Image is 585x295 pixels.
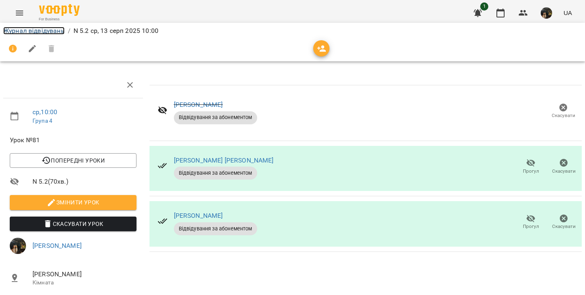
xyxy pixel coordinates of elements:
a: ср , 10:00 [32,108,57,116]
span: For Business [39,17,80,22]
a: Журнал відвідувань [3,27,65,35]
p: N 5.2 ср, 13 серп 2025 10:00 [74,26,158,36]
a: [PERSON_NAME] [174,101,223,108]
a: Група 4 [32,117,52,124]
button: Прогул [514,211,547,234]
button: Скасувати [547,211,580,234]
span: Скасувати Урок [16,219,130,229]
span: Попередні уроки [16,156,130,165]
span: Урок №81 [10,135,136,145]
span: Скасувати [552,168,576,175]
span: Прогул [523,223,539,230]
button: UA [560,5,575,20]
span: Прогул [523,168,539,175]
button: Скасувати Урок [10,217,136,231]
span: Змінити урок [16,197,130,207]
img: 5701ce26c8a38a6089bfb9008418fba1.jpg [10,238,26,254]
img: 5701ce26c8a38a6089bfb9008418fba1.jpg [541,7,552,19]
span: Скасувати [552,112,575,119]
img: Voopty Logo [39,4,80,16]
span: 1 [480,2,488,11]
button: Скасувати [547,100,580,123]
a: [PERSON_NAME] [PERSON_NAME] [174,156,274,164]
li: / [68,26,70,36]
nav: breadcrumb [3,26,582,36]
button: Menu [10,3,29,23]
a: [PERSON_NAME] [174,212,223,219]
p: Кімната [32,279,136,287]
button: Змінити урок [10,195,136,210]
span: UA [563,9,572,17]
button: Попередні уроки [10,153,136,168]
a: [PERSON_NAME] [32,242,82,249]
span: N 5.2 ( 70 хв. ) [32,177,136,187]
button: Скасувати [547,155,580,178]
button: Прогул [514,155,547,178]
span: Відвідування за абонементом [174,225,257,232]
span: [PERSON_NAME] [32,269,136,279]
span: Скасувати [552,223,576,230]
span: Відвідування за абонементом [174,169,257,177]
span: Відвідування за абонементом [174,114,257,121]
